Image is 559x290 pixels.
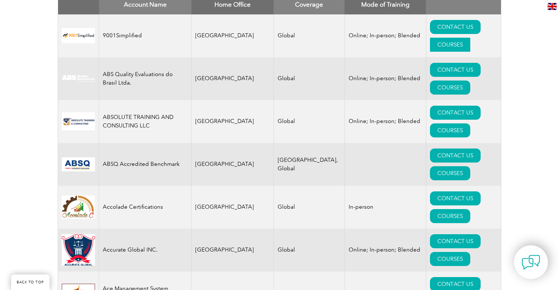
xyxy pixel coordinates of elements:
a: CONTACT US [430,63,481,77]
td: Online; In-person; Blended [345,14,426,57]
td: Accurate Global INC. [99,229,192,272]
a: COURSES [430,166,470,180]
img: en [548,3,557,10]
td: [GEOGRAPHIC_DATA] [192,14,274,57]
img: c92924ac-d9bc-ea11-a814-000d3a79823d-logo.jpg [62,75,95,83]
a: BACK TO TOP [11,274,50,290]
td: Global [274,57,345,100]
td: [GEOGRAPHIC_DATA] [192,100,274,143]
img: 1a94dd1a-69dd-eb11-bacb-002248159486-logo.jpg [62,195,95,219]
td: [GEOGRAPHIC_DATA] [192,143,274,186]
td: ABSQ Accredited Benchmark [99,143,192,186]
img: contact-chat.png [522,253,540,272]
td: [GEOGRAPHIC_DATA] [192,229,274,272]
td: 9001Simplified [99,14,192,57]
a: CONTACT US [430,20,481,34]
td: Online; In-person; Blended [345,57,426,100]
td: ABSOLUTE TRAINING AND CONSULTING LLC [99,100,192,143]
a: COURSES [430,252,470,266]
a: COURSES [430,123,470,137]
td: [GEOGRAPHIC_DATA], Global [274,143,345,186]
td: Accolade Certifications [99,186,192,229]
td: In-person [345,186,426,229]
a: COURSES [430,38,470,52]
img: 16e092f6-eadd-ed11-a7c6-00224814fd52-logo.png [62,112,95,130]
td: [GEOGRAPHIC_DATA] [192,57,274,100]
td: [GEOGRAPHIC_DATA] [192,186,274,229]
a: CONTACT US [430,234,481,248]
td: Online; In-person; Blended [345,229,426,272]
td: Online; In-person; Blended [345,100,426,143]
td: ABS Quality Evaluations do Brasil Ltda. [99,57,192,100]
img: cc24547b-a6e0-e911-a812-000d3a795b83-logo.png [62,157,95,171]
a: CONTACT US [430,106,481,120]
a: COURSES [430,209,470,223]
td: Global [274,14,345,57]
td: Global [274,229,345,272]
img: a034a1f6-3919-f011-998a-0022489685a1-logo.png [62,234,95,266]
a: CONTACT US [430,191,481,205]
td: Global [274,186,345,229]
td: Global [274,100,345,143]
a: CONTACT US [430,149,481,163]
a: COURSES [430,81,470,95]
img: 37c9c059-616f-eb11-a812-002248153038-logo.png [62,28,95,43]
